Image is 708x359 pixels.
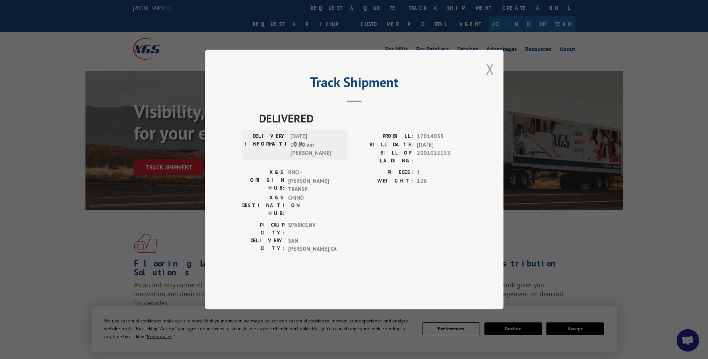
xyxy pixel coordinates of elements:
[354,149,413,165] label: BILL OF LADING:
[259,110,466,127] span: DELIVERED
[288,221,339,237] span: SPARKS , NV
[288,237,339,253] span: SAN [PERSON_NAME] , CA
[288,168,339,194] span: RNO - [PERSON_NAME] TRANSP
[242,221,284,237] label: PICKUP CITY:
[290,132,341,157] span: [DATE] 10:00 am [PERSON_NAME]
[242,168,284,194] label: XGS ORIGIN HUB:
[354,168,413,177] label: PIECES:
[242,77,466,91] h2: Track Shipment
[417,168,466,177] span: 1
[242,194,284,217] label: XGS DESTINATION HUB:
[354,141,413,149] label: BILL DATE:
[417,149,466,165] span: 2001015153
[242,237,284,253] label: DELIVERY CITY:
[417,177,466,185] span: 126
[486,59,494,79] button: Close modal
[417,141,466,149] span: [DATE]
[288,194,339,217] span: CHINO
[417,132,466,141] span: 17014055
[354,132,413,141] label: PROBILL:
[244,132,287,157] label: DELIVERY INFORMATION:
[354,177,413,185] label: WEIGHT:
